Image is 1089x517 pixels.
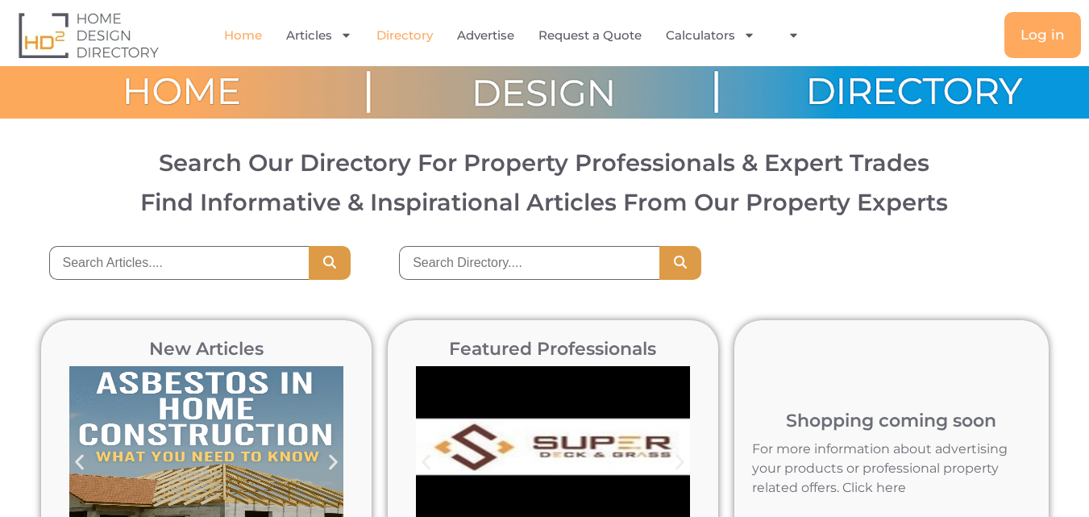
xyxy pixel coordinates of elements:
[376,17,433,54] a: Directory
[286,17,352,54] a: Articles
[315,444,351,481] div: Next slide
[49,246,310,280] input: Search Articles....
[309,246,351,280] button: Search
[666,17,755,54] a: Calculators
[61,444,98,481] div: Previous slide
[659,246,701,280] button: Search
[408,340,698,358] h2: Featured Professionals
[662,444,698,481] div: Next slide
[27,151,1062,174] h2: Search Our Directory For Property Professionals & Expert Trades
[399,246,659,280] input: Search Directory....
[1004,12,1081,58] a: Log in
[538,17,642,54] a: Request a Quote
[27,190,1062,214] h3: Find Informative & Inspirational Articles From Our Property Experts
[408,444,444,481] div: Previous slide
[222,17,813,54] nav: Menu
[1020,28,1065,42] span: Log in
[457,17,514,54] a: Advertise
[61,340,351,358] h2: New Articles
[224,17,262,54] a: Home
